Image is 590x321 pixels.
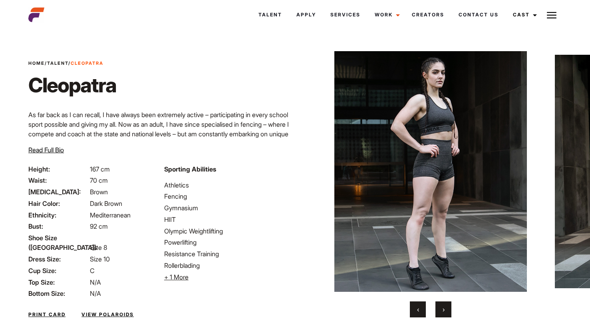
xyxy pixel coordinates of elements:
[28,110,290,206] p: As far back as I can recall, I have always been extremely active – participating in every school ...
[451,4,506,26] a: Contact Us
[28,210,88,220] span: Ethnicity:
[164,273,189,281] span: + 1 More
[28,199,88,208] span: Hair Color:
[28,311,66,318] a: Print Card
[90,267,95,275] span: C
[28,221,88,231] span: Bust:
[28,145,64,155] button: Read Full Bio
[164,165,216,173] strong: Sporting Abilities
[71,60,103,66] strong: Cleopatra
[28,254,88,264] span: Dress Size:
[28,289,88,298] span: Bottom Size:
[47,60,68,66] a: Talent
[90,188,108,196] span: Brown
[28,146,64,154] span: Read Full Bio
[90,255,110,263] span: Size 10
[164,215,290,224] li: HIIT
[164,237,290,247] li: Powerlifting
[90,199,122,207] span: Dark Brown
[443,305,445,313] span: Next
[164,191,290,201] li: Fencing
[28,175,88,185] span: Waist:
[164,203,290,213] li: Gymnasium
[28,164,88,174] span: Height:
[323,4,368,26] a: Services
[368,4,405,26] a: Work
[314,51,547,292] img: 3333
[90,165,110,173] span: 167 cm
[417,305,419,313] span: Previous
[28,73,116,97] h1: Cleopatra
[251,4,289,26] a: Talent
[90,211,131,219] span: Mediterranean
[289,4,323,26] a: Apply
[90,222,108,230] span: 92 cm
[90,278,101,286] span: N/A
[164,226,290,236] li: Olympic Weightlifting
[90,289,101,297] span: N/A
[547,10,556,20] img: Burger icon
[81,311,134,318] a: View Polaroids
[90,176,108,184] span: 70 cm
[28,187,88,197] span: [MEDICAL_DATA]:
[90,243,107,251] span: Size 8
[28,233,88,252] span: Shoe Size ([GEOGRAPHIC_DATA]):
[164,180,290,190] li: Athletics
[506,4,542,26] a: Cast
[28,7,44,23] img: cropped-aefm-brand-fav-22-square.png
[28,277,88,287] span: Top Size:
[28,266,88,275] span: Cup Size:
[28,60,103,67] span: / /
[164,261,290,270] li: Rollerblading
[164,249,290,259] li: Resistance Training
[405,4,451,26] a: Creators
[28,60,45,66] a: Home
